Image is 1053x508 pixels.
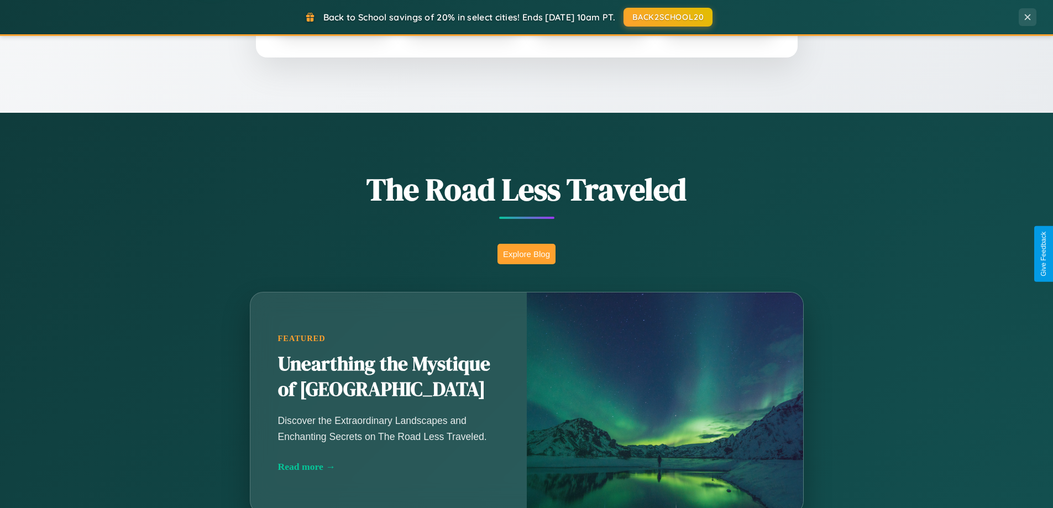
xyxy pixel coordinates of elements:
[195,168,858,211] h1: The Road Less Traveled
[1040,232,1047,276] div: Give Feedback
[624,8,713,27] button: BACK2SCHOOL20
[278,352,499,402] h2: Unearthing the Mystique of [GEOGRAPHIC_DATA]
[278,334,499,343] div: Featured
[323,12,615,23] span: Back to School savings of 20% in select cities! Ends [DATE] 10am PT.
[278,413,499,444] p: Discover the Extraordinary Landscapes and Enchanting Secrets on The Road Less Traveled.
[278,461,499,473] div: Read more →
[497,244,556,264] button: Explore Blog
